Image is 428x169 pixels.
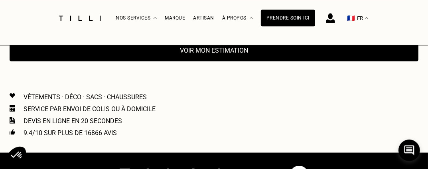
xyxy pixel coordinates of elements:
img: Icon [10,129,15,135]
a: Marque [165,15,185,21]
span: 🇫🇷 [347,14,355,22]
div: À propos [222,0,253,36]
p: 9.4/10 sur plus de 16866 avis [24,129,117,137]
img: Logo du service de couturière Tilli [56,16,104,21]
img: menu déroulant [365,17,368,19]
img: Icon [10,105,15,112]
div: Nos services [116,0,157,36]
img: Icon [10,93,15,98]
a: Prendre soin ici [261,10,315,26]
img: Menu déroulant à propos [250,17,253,19]
img: Menu déroulant [154,17,157,19]
button: 🇫🇷 FR [343,0,372,36]
img: Icon [10,117,15,124]
a: Artisan [193,15,214,21]
p: Service par envoi de colis ou à domicile [24,105,156,113]
p: Vêtements · Déco · Sacs · Chaussures [24,93,147,101]
p: Devis en ligne en 20 secondes [24,117,122,125]
img: icône connexion [326,13,335,23]
button: Voir mon estimation [10,39,418,61]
